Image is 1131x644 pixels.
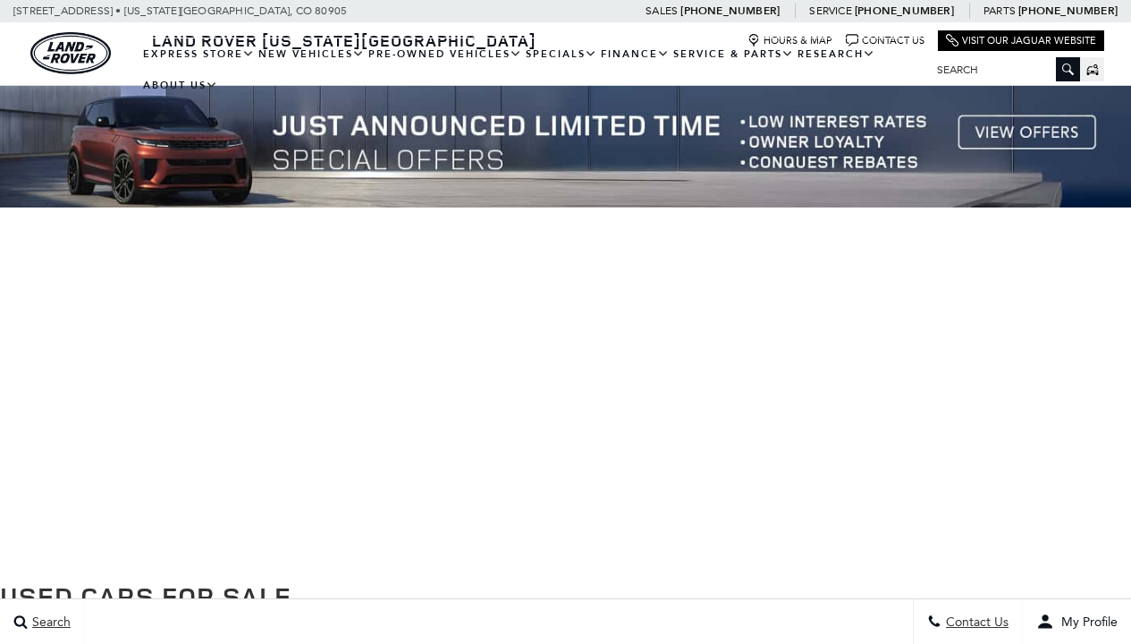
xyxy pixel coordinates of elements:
span: My Profile [1054,614,1118,630]
a: Pre-Owned Vehicles [367,38,524,70]
a: Service & Parts [671,38,796,70]
a: [PHONE_NUMBER] [855,4,954,18]
a: New Vehicles [257,38,367,70]
span: Search [28,614,71,630]
span: Service [809,4,851,17]
a: [STREET_ADDRESS] • [US_STATE][GEOGRAPHIC_DATA], CO 80905 [13,4,347,17]
a: land-rover [30,32,111,74]
a: Land Rover [US_STATE][GEOGRAPHIC_DATA] [141,30,547,51]
span: Sales [646,4,678,17]
a: Visit Our Jaguar Website [946,34,1096,47]
input: Search [924,59,1080,80]
a: About Us [141,70,220,101]
a: Contact Us [846,34,924,47]
a: Hours & Map [747,34,832,47]
span: Parts [983,4,1016,17]
a: [PHONE_NUMBER] [1018,4,1118,18]
nav: Main Navigation [141,38,924,101]
a: Specials [524,38,599,70]
a: Research [796,38,877,70]
img: Land Rover [30,32,111,74]
button: user-profile-menu [1023,599,1131,644]
a: Finance [599,38,671,70]
a: [PHONE_NUMBER] [680,4,780,18]
span: Land Rover [US_STATE][GEOGRAPHIC_DATA] [152,30,536,51]
a: EXPRESS STORE [141,38,257,70]
span: Contact Us [941,614,1009,630]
